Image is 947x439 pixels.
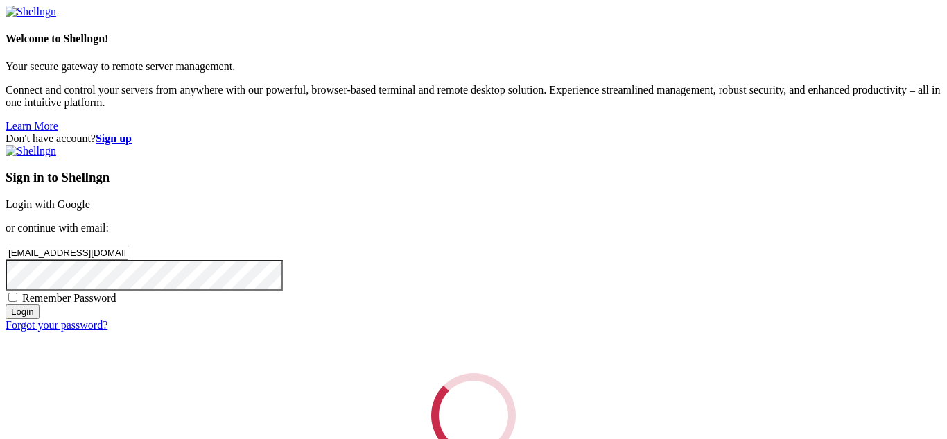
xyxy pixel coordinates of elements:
[6,33,941,45] h4: Welcome to Shellngn!
[8,293,17,302] input: Remember Password
[6,304,40,319] input: Login
[6,120,58,132] a: Learn More
[6,222,941,234] p: or continue with email:
[6,60,941,73] p: Your secure gateway to remote server management.
[22,292,116,304] span: Remember Password
[6,319,107,331] a: Forgot your password?
[96,132,132,144] a: Sign up
[6,246,128,260] input: Email address
[6,84,941,109] p: Connect and control your servers from anywhere with our powerful, browser-based terminal and remo...
[6,198,90,210] a: Login with Google
[6,132,941,145] div: Don't have account?
[6,145,56,157] img: Shellngn
[6,170,941,185] h3: Sign in to Shellngn
[6,6,56,18] img: Shellngn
